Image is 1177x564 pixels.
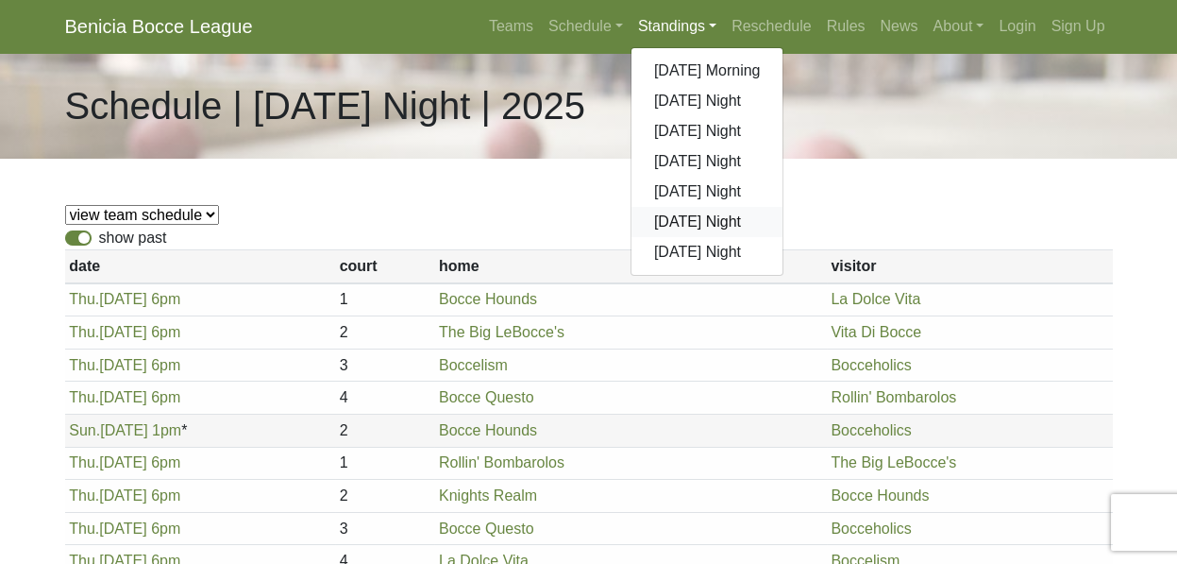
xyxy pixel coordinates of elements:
a: Standings [631,8,724,45]
td: 3 [335,512,434,545]
a: [DATE] Night [631,177,783,207]
a: The Big LeBocce's [439,324,564,340]
a: Sign Up [1044,8,1113,45]
span: Thu. [69,454,99,470]
th: home [434,250,826,283]
a: Bocce Questo [439,521,534,537]
a: Thu.[DATE] 6pm [69,291,180,307]
a: Bocce Hounds [831,487,929,504]
a: Login [991,8,1043,45]
a: [DATE] Morning [631,56,783,86]
a: [DATE] Night [631,86,783,116]
a: Schedule [541,8,631,45]
span: Thu. [69,389,99,405]
td: 2 [335,414,434,447]
a: Thu.[DATE] 6pm [69,487,180,504]
a: Thu.[DATE] 6pm [69,521,180,537]
a: [DATE] Night [631,237,783,267]
a: Bocce Questo [439,389,534,405]
a: Rollin' Bombarolos [831,389,956,405]
a: [DATE] Night [631,116,783,146]
td: 4 [335,382,434,415]
a: La Dolce Vita [831,291,920,307]
a: [DATE] Night [631,207,783,237]
a: Reschedule [724,8,819,45]
span: Sun. [69,422,100,438]
td: 1 [335,447,434,480]
a: Thu.[DATE] 6pm [69,357,180,373]
div: Standings [631,47,784,276]
td: 1 [335,283,434,316]
td: 2 [335,316,434,350]
a: Bocceholics [831,422,911,438]
th: court [335,250,434,283]
h1: Schedule | [DATE] Night | 2025 [65,83,585,128]
a: The Big LeBocce's [831,454,956,470]
a: Teams [481,8,541,45]
a: Rules [819,8,873,45]
span: Thu. [69,291,99,307]
a: Boccelism [439,357,508,373]
span: Thu. [69,324,99,340]
span: Thu. [69,357,99,373]
th: date [65,250,335,283]
a: Thu.[DATE] 6pm [69,389,180,405]
a: [DATE] Night [631,146,783,177]
a: Bocceholics [831,357,911,373]
label: show past [99,227,167,249]
span: Thu. [69,521,99,537]
a: Bocce Hounds [439,422,537,438]
a: About [926,8,992,45]
td: 2 [335,480,434,513]
a: Benicia Bocce League [65,8,253,45]
a: Rollin' Bombarolos [439,454,564,470]
a: Sun.[DATE] 1pm [69,422,181,438]
a: Bocce Hounds [439,291,537,307]
a: News [873,8,926,45]
a: Thu.[DATE] 6pm [69,324,180,340]
th: visitor [827,250,1113,283]
a: Bocceholics [831,521,911,537]
td: 3 [335,349,434,382]
a: Knights Realm [439,487,537,504]
a: Thu.[DATE] 6pm [69,454,180,470]
a: Vita Di Bocce [831,324,921,340]
span: Thu. [69,487,99,504]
